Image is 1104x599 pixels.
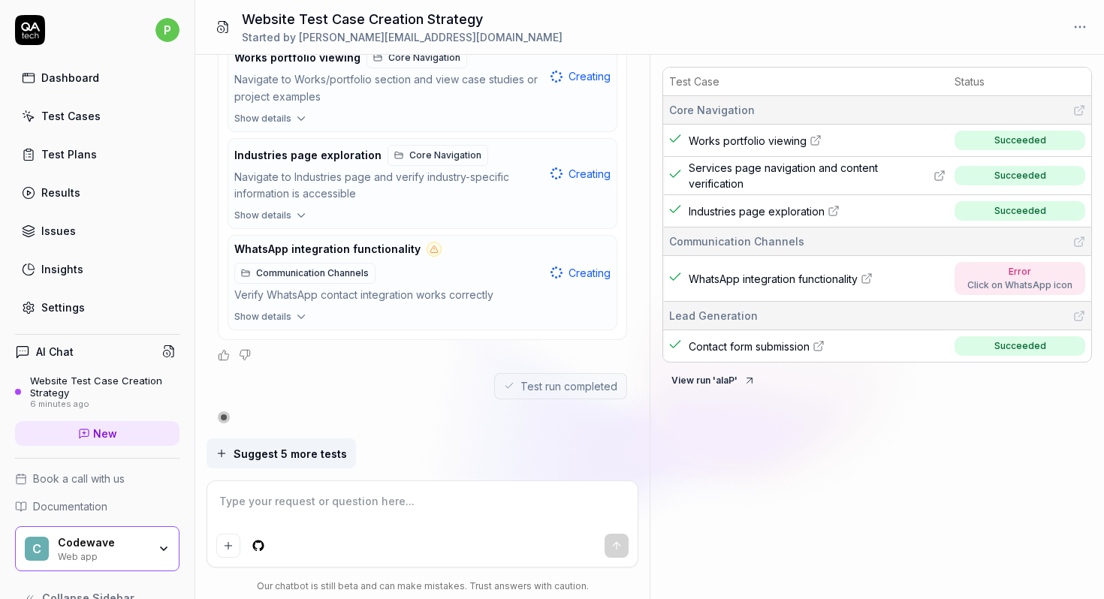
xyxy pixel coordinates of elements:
a: Results [15,178,179,207]
a: Website Test Case Creation Strategy6 minutes ago [15,375,179,409]
a: Contact form submission [689,339,946,354]
div: Click on WhatsApp icon [967,278,1072,292]
a: Test Plans [15,140,179,169]
div: Test Cases [41,108,101,124]
div: Our chatbot is still beta and can make mistakes. Trust answers with caution. [207,579,638,593]
span: Creating [569,68,611,84]
button: Industries page explorationCore NavigationNavigate to Industries page and verify industry-specifi... [228,139,616,209]
span: p [155,18,179,42]
div: Succeeded [994,169,1046,182]
a: Test Cases [15,101,179,131]
span: Documentation [33,498,107,514]
h4: AI Chat [36,344,74,360]
span: Test run completed [520,378,617,394]
a: Documentation [15,498,179,514]
span: Works portfolio viewing [689,133,807,149]
span: Lead Generation [669,308,758,324]
a: Issues [15,216,179,245]
button: Show details [228,112,616,131]
th: Test Case [663,68,949,96]
button: Positive feedback [218,349,230,361]
a: Dashboard [15,63,179,92]
span: C [25,537,49,561]
a: Core Navigation [366,47,467,68]
div: Settings [41,299,85,315]
span: Show details [234,310,291,324]
span: Services page navigation and content verification [689,160,931,191]
div: Issues [41,223,76,239]
span: Creating [569,265,611,281]
button: Show details [228,310,616,330]
div: Error [967,265,1072,278]
div: Dashboard [41,70,99,86]
a: Communication Channels [234,263,376,284]
div: Navigate to Industries page and verify industry-specific information is accessible [234,169,544,203]
span: Communication Channels [669,233,804,249]
th: Status [949,68,1091,96]
div: Navigate to Works/portfolio section and view case studies or project examples [234,71,544,106]
button: Show details [228,209,616,228]
button: p [155,15,179,45]
span: Industries page exploration [234,149,382,162]
span: [PERSON_NAME][EMAIL_ADDRESS][DOMAIN_NAME] [299,31,563,44]
span: Show details [234,209,291,222]
div: Website Test Case Creation Strategy [30,375,179,399]
div: Insights [41,261,83,277]
div: Test Plans [41,146,97,162]
a: Insights [15,254,179,284]
span: Book a call with us [33,471,125,486]
div: Started by [242,29,563,45]
span: Creating [569,166,611,182]
a: Settings [15,293,179,322]
a: Services page navigation and content verification [689,160,946,191]
div: Verify WhatsApp contact integration works correctly [234,287,544,304]
button: Negative feedback [239,349,251,361]
span: Core Navigation [669,102,755,118]
button: WhatsApp integration functionalityCommunication ChannelsVerify WhatsApp contact integration works... [228,236,616,310]
a: WhatsApp integration functionality [689,271,946,287]
a: New [15,421,179,446]
span: Suggest 5 more tests [234,446,347,462]
span: WhatsApp integration functionality [234,242,421,256]
a: View run 'aIaP' [662,372,765,387]
button: Suggest 5 more tests [207,438,356,468]
div: Web app [58,549,148,561]
button: Add attachment [216,534,240,558]
span: Show details [234,112,291,125]
a: Book a call with us [15,471,179,486]
button: Works portfolio viewingCore NavigationNavigate to Works/portfolio section and view case studies o... [228,41,616,112]
div: Results [41,185,80,200]
span: WhatsApp integration functionality [689,271,858,287]
button: View run 'aIaP' [662,369,765,393]
div: Succeeded [994,339,1046,353]
span: New [93,426,117,441]
div: Succeeded [994,204,1046,218]
span: Communication Channels [256,266,369,280]
a: Industries page exploration [689,203,946,219]
div: Codewave [58,536,148,549]
a: Core Navigation [388,145,488,166]
a: Works portfolio viewing [689,133,946,149]
span: Industries page exploration [689,203,825,219]
div: Succeeded [994,134,1046,147]
span: Core Navigation [409,149,481,162]
span: Works portfolio viewing [234,51,360,65]
div: 6 minutes ago [30,399,179,410]
h1: Website Test Case Creation Strategy [242,9,563,29]
button: CCodewaveWeb app [15,526,179,571]
span: Core Navigation [388,51,460,65]
span: Contact form submission [689,339,810,354]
